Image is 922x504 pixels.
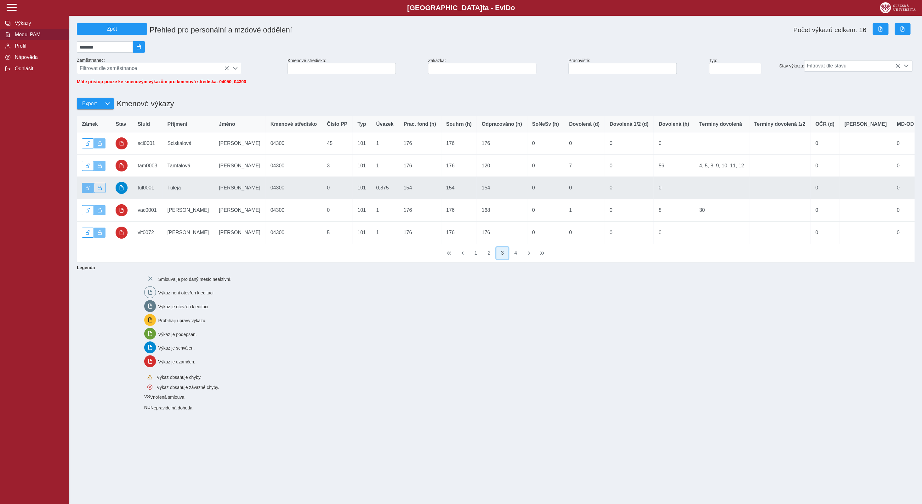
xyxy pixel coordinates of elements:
[483,247,495,259] button: 2
[82,205,94,215] button: Odemknout výkaz.
[815,121,834,127] span: OČR (d)
[404,121,436,127] span: Prac. fond (h)
[511,4,515,12] span: o
[214,132,265,155] td: [PERSON_NAME]
[694,199,749,222] td: 30
[133,154,162,177] td: tam0003
[82,183,94,193] button: Výkaz je odemčen.
[605,177,654,199] td: 0
[151,405,194,410] span: Nepravidelná dohoda.
[265,199,322,222] td: 04300
[285,55,425,77] div: Kmenové středisko:
[658,121,689,127] span: Dovolená (h)
[13,32,64,38] span: Modul PAM
[699,121,742,127] span: Termíny dovolená
[214,154,265,177] td: [PERSON_NAME]
[873,23,888,35] button: Export do Excelu
[322,221,352,244] td: 5
[610,121,649,127] span: Dovolená 1/2 (d)
[399,199,441,222] td: 176
[116,137,128,149] button: uzamčeno
[94,183,106,193] button: Uzamknout
[376,121,393,127] span: Úvazek
[162,132,214,155] td: Sciskalová
[162,221,214,244] td: [PERSON_NAME]
[158,304,209,309] span: Výkaz je otevřen k editaci.
[82,138,94,148] button: Odemknout výkaz.
[810,154,839,177] td: 0
[505,4,510,12] span: D
[897,121,922,127] span: MD-OD (d)
[441,177,477,199] td: 154
[605,154,654,177] td: 0
[77,98,102,109] button: Export
[605,199,654,222] td: 0
[476,199,527,222] td: 168
[754,121,805,127] span: Termíny dovolená 1/2
[116,160,128,172] button: uzamčeno
[352,132,371,155] td: 101
[158,276,231,281] span: Smlouva je pro daný měsíc neaktivní.
[371,154,398,177] td: 1
[425,55,566,77] div: Zakázka:
[147,23,568,37] h1: Přehled pro personální a mzdové oddělení
[270,121,317,127] span: Kmenové středisko
[162,177,214,199] td: Tuleja
[527,132,564,155] td: 0
[810,221,839,244] td: 0
[706,55,777,77] div: Typ:
[371,221,398,244] td: 1
[653,199,694,222] td: 8
[133,177,162,199] td: tul0001
[158,345,195,350] span: Výkaz je schválen.
[13,43,64,49] span: Profil
[399,154,441,177] td: 176
[804,61,900,71] span: Filtrovat dle stavu
[371,199,398,222] td: 1
[116,204,128,216] button: uzamčeno
[527,177,564,199] td: 0
[116,182,128,194] button: schváleno
[476,132,527,155] td: 176
[327,121,347,127] span: Číslo PP
[82,121,98,127] span: Zámek
[158,332,196,337] span: Výkaz je podepsán.
[265,132,322,155] td: 04300
[322,177,352,199] td: 0
[482,4,485,12] span: t
[496,247,508,259] button: 3
[116,121,126,127] span: Stav
[133,221,162,244] td: vit0072
[214,177,265,199] td: [PERSON_NAME]
[74,55,285,77] div: Zaměstnanec:
[133,132,162,155] td: sci0001
[322,199,352,222] td: 0
[564,132,605,155] td: 0
[694,154,749,177] td: 4, 5, 8, 9, 10, 11, 12
[352,199,371,222] td: 101
[527,199,564,222] td: 0
[399,132,441,155] td: 176
[532,121,559,127] span: SoNeSv (h)
[116,227,128,239] button: uzamčeno
[144,405,151,410] span: Smlouva vnořená do kmene
[214,221,265,244] td: [PERSON_NAME]
[569,121,600,127] span: Dovolená (d)
[399,177,441,199] td: 154
[352,154,371,177] td: 101
[158,359,195,364] span: Výkaz je uzamčen.
[653,154,694,177] td: 56
[94,138,106,148] button: Výkaz uzamčen.
[653,177,694,199] td: 0
[167,121,187,127] span: Příjmení
[371,177,398,199] td: 0,875
[322,132,352,155] td: 45
[265,177,322,199] td: 04300
[219,121,235,127] span: Jméno
[895,23,910,35] button: Export do PDF
[481,121,522,127] span: Odpracováno (h)
[265,221,322,244] td: 04300
[527,221,564,244] td: 0
[82,101,97,107] span: Export
[810,199,839,222] td: 0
